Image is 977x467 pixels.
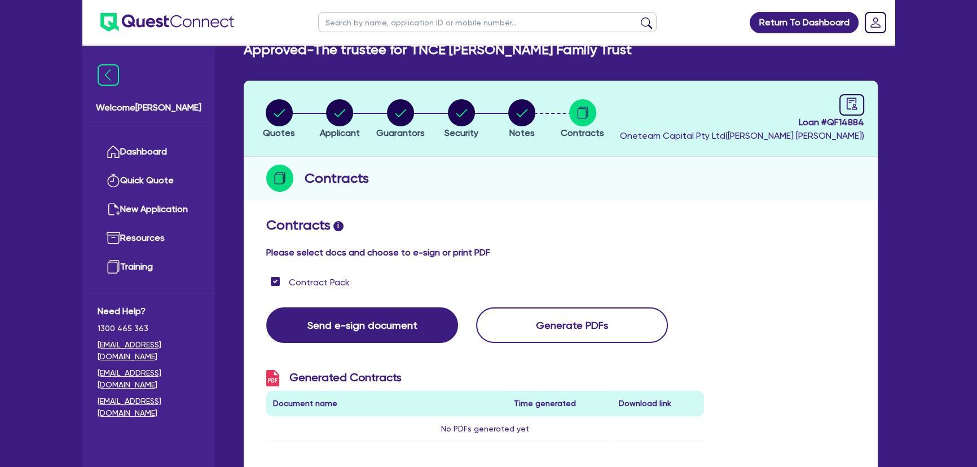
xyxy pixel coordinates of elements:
[861,8,890,37] a: Dropdown toggle
[266,370,279,386] img: icon-pdf
[266,165,293,192] img: step-icon
[98,339,200,363] a: [EMAIL_ADDRESS][DOMAIN_NAME]
[244,42,632,58] h2: Approved - The trustee for TNCE [PERSON_NAME] Family Trust
[96,101,201,114] span: Welcome [PERSON_NAME]
[289,276,350,289] label: Contract Pack
[476,307,668,343] button: Generate PDFs
[319,99,360,140] button: Applicant
[107,231,120,245] img: resources
[305,168,369,188] h2: Contracts
[98,305,200,318] span: Need Help?
[750,12,859,33] a: Return To Dashboard
[266,217,855,233] h2: Contracts
[445,127,478,138] span: Security
[98,224,200,253] a: Resources
[107,202,120,216] img: new-application
[98,367,200,391] a: [EMAIL_ADDRESS][DOMAIN_NAME]
[98,323,200,334] span: 1300 465 363
[107,260,120,274] img: training
[98,195,200,224] a: New Application
[98,253,200,281] a: Training
[508,99,536,140] button: Notes
[376,99,425,140] button: Guarantors
[266,416,704,442] td: No PDFs generated yet
[98,64,119,86] img: icon-menu-close
[98,166,200,195] a: Quick Quote
[507,391,612,416] th: Time generated
[620,130,864,141] span: Oneteam Capital Pty Ltd ( [PERSON_NAME] [PERSON_NAME] )
[266,370,704,386] h3: Generated Contracts
[509,127,535,138] span: Notes
[266,391,507,416] th: Document name
[620,116,864,129] span: Loan # QF14884
[266,307,458,343] button: Send e-sign document
[376,127,425,138] span: Guarantors
[262,99,296,140] button: Quotes
[318,12,657,32] input: Search by name, application ID or mobile number...
[263,127,295,138] span: Quotes
[612,391,704,416] th: Download link
[266,247,855,258] h4: Please select docs and choose to e-sign or print PDF
[320,127,360,138] span: Applicant
[107,174,120,187] img: quick-quote
[333,221,344,231] span: i
[100,13,234,32] img: quest-connect-logo-blue
[846,98,858,110] span: audit
[444,99,479,140] button: Security
[98,138,200,166] a: Dashboard
[98,395,200,419] a: [EMAIL_ADDRESS][DOMAIN_NAME]
[560,99,605,140] button: Contracts
[561,127,604,138] span: Contracts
